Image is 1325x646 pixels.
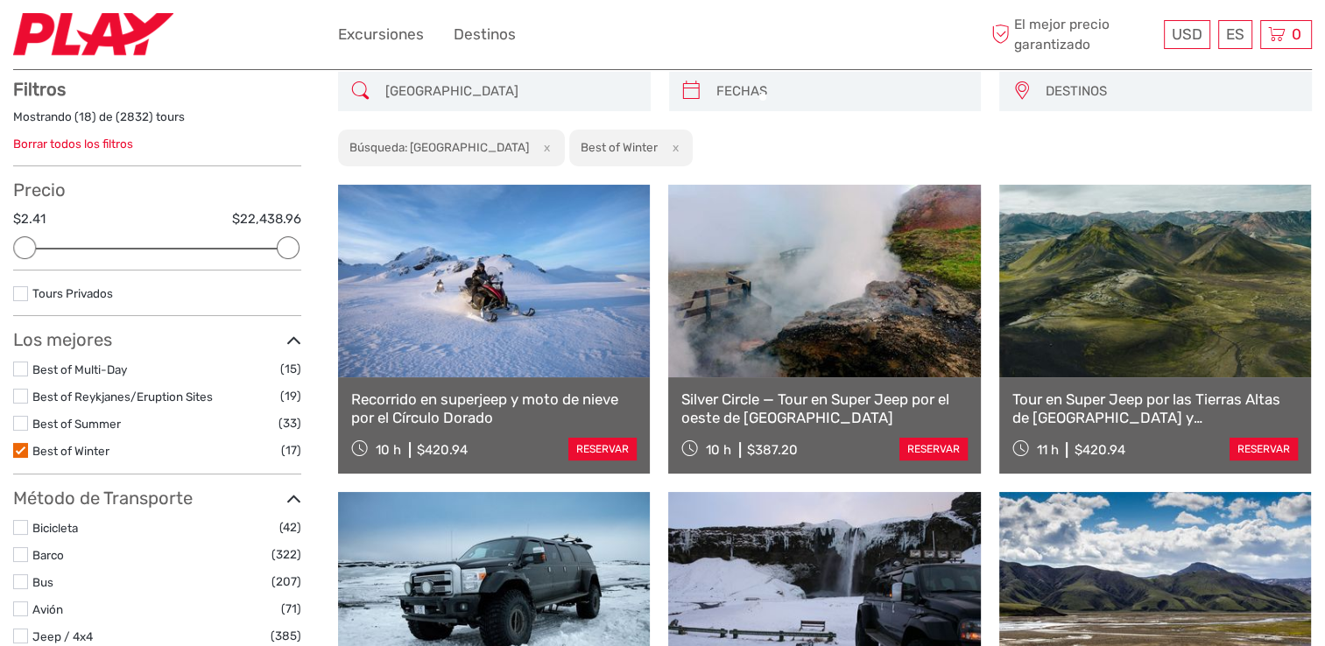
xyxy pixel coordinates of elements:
a: Borrar todos los filtros [13,137,133,151]
input: FECHAS [709,76,973,107]
h3: Precio [13,179,301,200]
div: $387.20 [747,442,798,458]
strong: Filtros [13,79,66,100]
button: Open LiveChat chat widget [201,27,222,48]
p: We're away right now. Please check back later! [25,31,198,45]
a: Destinos [454,22,516,47]
a: Barco [32,548,64,562]
div: $420.94 [417,442,468,458]
a: Bicicleta [32,521,78,535]
span: (17) [281,440,301,460]
a: Silver Circle — Tour en Super Jeep por el oeste de [GEOGRAPHIC_DATA] [681,390,967,426]
button: DESTINOS [1038,77,1303,106]
a: Recorrido en superjeep y moto de nieve por el Círculo Dorado [351,390,637,426]
img: 2467-7e1744d7-2434-4362-8842-68c566c31c52_logo_small.jpg [13,13,173,56]
button: x [532,138,555,157]
span: (42) [279,517,301,537]
a: Excursiones [338,22,424,47]
span: El mejor precio garantizado [987,15,1159,53]
a: Best of Multi-Day [32,362,127,376]
div: $420.94 [1074,442,1124,458]
a: reservar [1230,438,1298,460]
a: Jeep / 4x4 [32,629,93,643]
span: (19) [280,386,301,406]
h2: Búsqueda: [GEOGRAPHIC_DATA] [349,140,529,154]
span: (15) [280,359,301,379]
a: Best of Summer [32,417,121,431]
label: 18 [79,109,92,125]
span: (385) [271,626,301,646]
a: Tour en Super Jeep por las Tierras Altas de [GEOGRAPHIC_DATA] y [GEOGRAPHIC_DATA] [1012,390,1298,426]
div: ES [1218,20,1252,49]
span: (322) [271,544,301,565]
a: reservar [899,438,968,460]
h2: Best of Winter [581,140,658,154]
div: Mostrando ( ) de ( ) tours [13,109,301,136]
h3: Método de Transporte [13,488,301,509]
a: Avión [32,602,63,616]
label: 2832 [120,109,149,125]
span: (207) [271,572,301,592]
span: (33) [278,413,301,433]
span: 0 [1289,25,1304,43]
span: (71) [281,599,301,619]
a: Best of Winter [32,444,109,458]
a: Bus [32,575,53,589]
input: BÚSQUEDA [378,76,642,107]
span: USD [1172,25,1202,43]
span: 10 h [706,442,731,458]
button: x [660,138,684,157]
a: Best of Reykjanes/Eruption Sites [32,390,213,404]
span: 11 h [1036,442,1058,458]
span: 10 h [376,442,401,458]
h3: Los mejores [13,329,301,350]
a: Tours Privados [32,286,113,300]
a: reservar [568,438,637,460]
label: $22,438.96 [232,210,301,228]
label: $2.41 [13,210,46,228]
